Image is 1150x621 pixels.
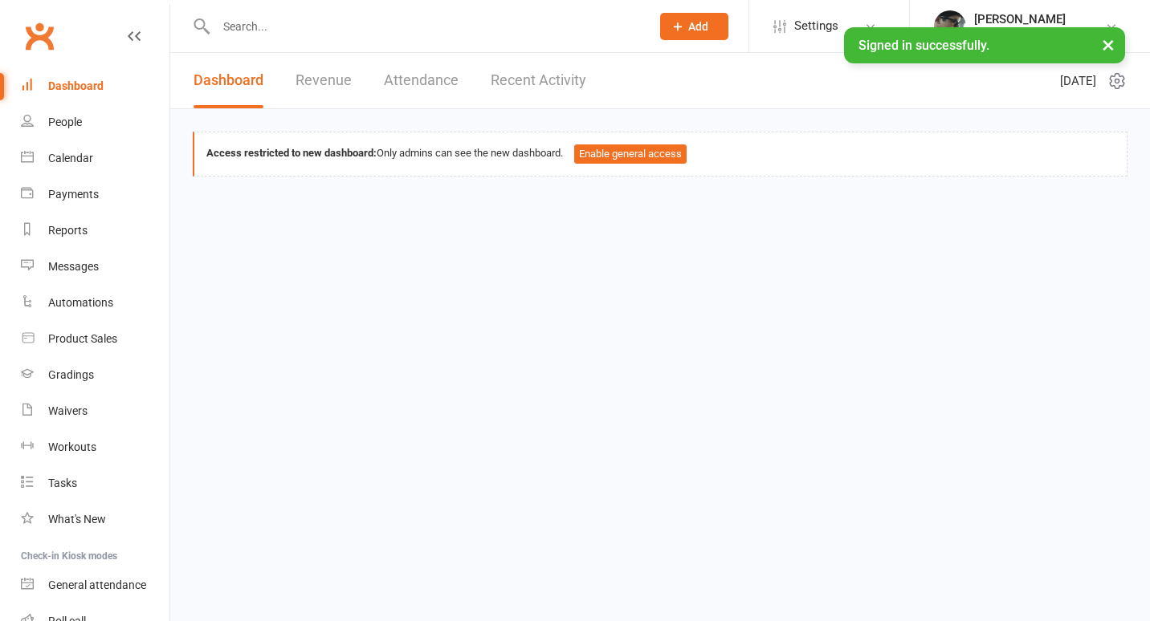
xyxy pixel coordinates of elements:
span: Add [688,20,708,33]
div: Product Sales [48,332,117,345]
button: Enable general access [574,144,687,164]
a: Dashboard [194,53,263,108]
div: Only admins can see the new dashboard. [206,144,1115,164]
a: What's New [21,501,169,538]
a: Messages [21,249,169,285]
button: Add [660,13,728,40]
input: Search... [211,15,639,38]
span: Signed in successfully. [858,38,989,53]
a: Reports [21,213,169,249]
div: Automations [48,296,113,309]
div: Workouts [48,440,96,453]
div: Gradings [48,368,94,381]
a: Gradings [21,357,169,393]
a: Waivers [21,393,169,429]
div: [PERSON_NAME] [974,12,1066,26]
div: Messages [48,260,99,273]
div: Reports [48,224,88,237]
a: Product Sales [21,321,169,357]
button: × [1094,27,1123,62]
div: What's New [48,513,106,526]
div: Dashboard [48,79,104,92]
div: Calendar [48,152,93,164]
a: Tasks [21,465,169,501]
a: Dashboard [21,68,169,104]
a: Revenue [296,53,352,108]
a: People [21,104,169,140]
a: Attendance [384,53,459,108]
a: Workouts [21,429,169,465]
a: Clubworx [19,16,59,56]
span: Settings [794,8,838,44]
a: Recent Activity [491,53,586,108]
a: Automations [21,285,169,321]
div: Waivers [48,404,88,417]
strong: Access restricted to new dashboard: [206,147,377,159]
div: General attendance [48,578,146,591]
div: Tasks [48,477,77,489]
a: General attendance kiosk mode [21,567,169,603]
div: People [48,116,82,128]
a: Payments [21,177,169,213]
img: thumb_image1614103803.png [934,10,966,43]
div: Knots Jiu-Jitsu [974,26,1066,41]
div: Payments [48,188,99,201]
a: Calendar [21,140,169,177]
span: [DATE] [1060,71,1096,91]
